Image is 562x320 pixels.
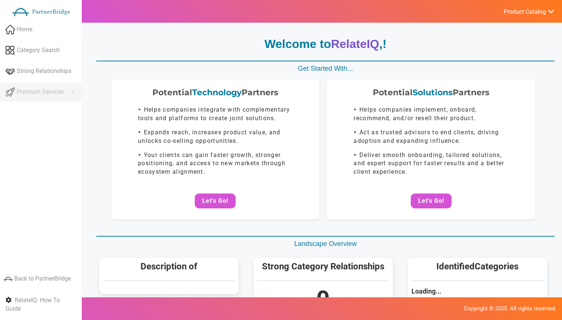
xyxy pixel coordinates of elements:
[257,262,389,271] h5: Strong Category Relationships
[17,25,32,34] span: Home
[119,87,312,98] div: Potential Partners
[411,193,452,208] button: Let's Go!
[298,65,353,72] span: Get Started With...
[6,297,60,312] span: RelateIQ: How To Guide
[4,275,13,284] img: greyIcon.png
[353,151,508,177] p: ‣ Deliver smooth onboarding, tailored solutions, and expert support for faster results and a bett...
[294,240,357,247] span: Landscape Overview
[411,287,543,296] div: Loading...
[353,106,508,123] p: ‣ Helps companies implement, onboard, recommend, and/or resell their product.
[14,275,71,282] span: Back to PartnerBridge
[504,8,546,16] span: Product Catalog
[411,262,543,271] h5: Identified Categories
[264,37,386,51] strong: Welcome to , !
[495,6,555,16] a: Product Catalog
[17,67,71,76] span: Strong Relationships
[138,151,293,177] p: ‣ Your clients can gain faster growth, stronger positioning, and access to new markets through ec...
[195,193,236,208] button: Let's Go!
[103,262,235,271] h5: Description of
[413,87,453,97] span: Solutions
[138,128,293,145] p: ‣ Expands reach, increases product value, and unlocks co-selling opportunities.
[17,46,60,55] span: Category Search
[334,87,527,98] div: Potential Partners
[353,128,508,145] p: ‣ Act as trusted advisors to end clients, driving adoption and expanding influence.
[138,106,293,123] p: ‣ Helps companies integrate with complementary tools and platforms to create joint solutions.
[331,37,379,51] span: RelateIQ
[192,87,242,97] span: Technology
[6,305,556,313] p: Copyright © 2025. All rights reserved.
[316,286,330,313] span: 0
